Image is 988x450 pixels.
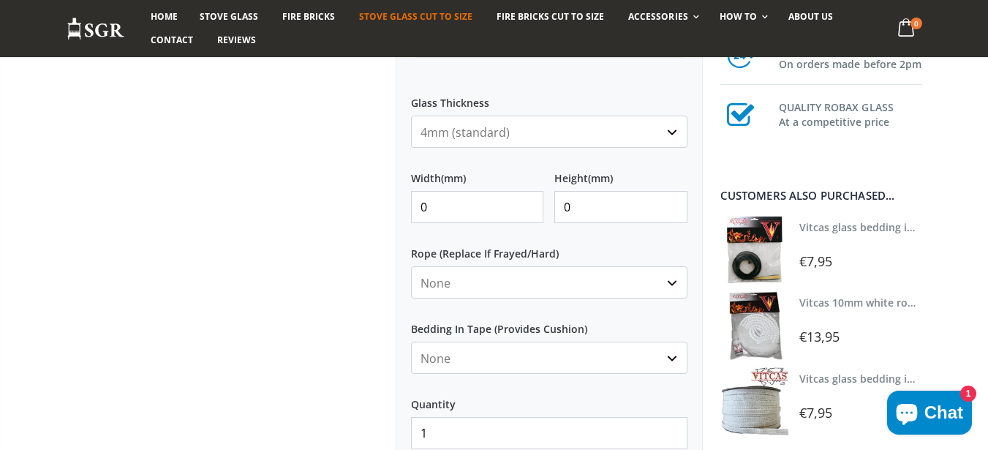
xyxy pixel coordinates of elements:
[441,172,466,185] span: (mm)
[788,10,833,23] span: About us
[617,5,706,29] a: Accessories
[486,5,615,29] a: Fire Bricks Cut To Size
[799,252,832,270] span: €7,95
[910,18,922,29] span: 0
[628,10,687,23] span: Accessories
[497,10,604,23] span: Fire Bricks Cut To Size
[891,15,921,43] a: 0
[720,367,788,435] img: Vitcas stove glass bedding in tape
[720,216,788,284] img: Vitcas stove glass bedding in tape
[720,190,922,201] div: Customers also purchased...
[217,34,256,46] span: Reviews
[411,234,687,260] label: Rope (Replace If Frayed/Hard)
[151,34,193,46] span: Contact
[271,5,346,29] a: Fire Bricks
[411,310,687,336] label: Bedding In Tape (Provides Cushion)
[200,10,258,23] span: Stove Glass
[151,10,178,23] span: Home
[588,172,613,185] span: (mm)
[206,29,267,52] a: Reviews
[140,29,204,52] a: Contact
[777,5,844,29] a: About us
[189,5,269,29] a: Stove Glass
[799,404,832,421] span: €7,95
[799,328,840,345] span: €13,95
[140,5,189,29] a: Home
[282,10,335,23] span: Fire Bricks
[348,5,483,29] a: Stove Glass Cut To Size
[67,17,125,41] img: Stove Glass Replacement
[709,5,775,29] a: How To
[779,97,922,130] h3: QUALITY ROBAX GLASS At a competitive price
[411,83,687,110] label: Glass Thickness
[554,159,687,185] label: Height
[411,159,544,185] label: Width
[359,10,472,23] span: Stove Glass Cut To Size
[720,10,757,23] span: How To
[411,385,687,411] label: Quantity
[883,391,976,438] inbox-online-store-chat: Shopify online store chat
[720,291,788,359] img: Vitcas white rope, glue and gloves kit 10mm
